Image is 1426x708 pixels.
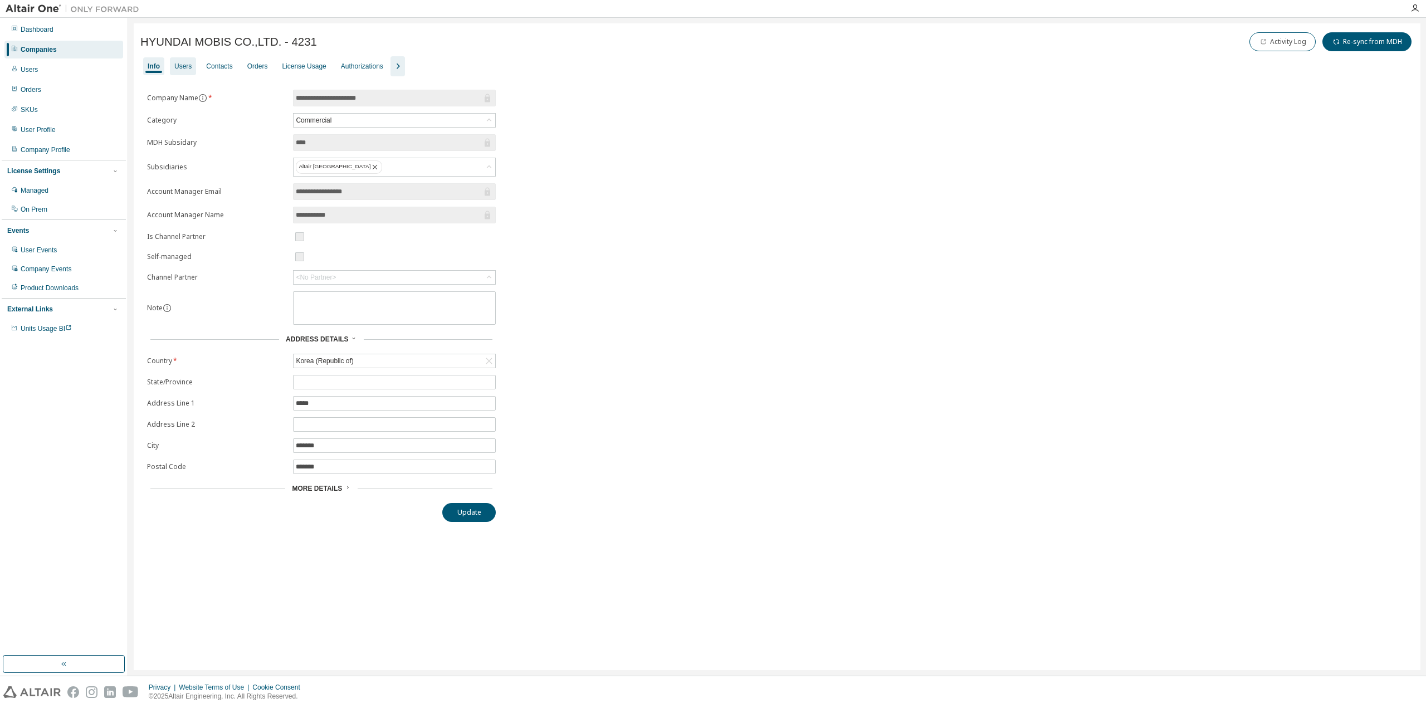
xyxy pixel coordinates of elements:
[247,62,268,71] div: Orders
[294,158,495,176] div: Altair [GEOGRAPHIC_DATA]
[282,62,326,71] div: License Usage
[21,145,70,154] div: Company Profile
[1322,32,1412,51] button: Re-sync from MDH
[3,686,61,698] img: altair_logo.svg
[147,273,286,282] label: Channel Partner
[7,305,53,314] div: External Links
[147,399,286,408] label: Address Line 1
[286,335,348,343] span: Address Details
[294,114,495,127] div: Commercial
[147,252,286,261] label: Self-managed
[21,45,57,54] div: Companies
[147,211,286,219] label: Account Manager Name
[341,62,383,71] div: Authorizations
[140,36,317,48] span: HYUNDAI MOBIS CO.,LTD. - 4231
[147,232,286,241] label: Is Channel Partner
[147,303,163,313] label: Note
[294,114,333,126] div: Commercial
[147,420,286,429] label: Address Line 2
[21,125,56,134] div: User Profile
[147,94,286,102] label: Company Name
[179,683,252,692] div: Website Terms of Use
[163,304,172,313] button: information
[198,94,207,102] button: information
[147,187,286,196] label: Account Manager Email
[21,25,53,34] div: Dashboard
[21,85,41,94] div: Orders
[147,357,286,365] label: Country
[296,160,382,174] div: Altair [GEOGRAPHIC_DATA]
[21,325,72,333] span: Units Usage BI
[7,167,60,175] div: License Settings
[1249,32,1316,51] button: Activity Log
[147,378,286,387] label: State/Province
[21,105,38,114] div: SKUs
[21,284,79,292] div: Product Downloads
[149,692,307,701] p: © 2025 Altair Engineering, Inc. All Rights Reserved.
[296,273,336,282] div: <No Partner>
[147,441,286,450] label: City
[174,62,192,71] div: Users
[21,186,48,195] div: Managed
[294,271,495,284] div: <No Partner>
[21,65,38,74] div: Users
[149,683,179,692] div: Privacy
[21,246,57,255] div: User Events
[148,62,160,71] div: Info
[442,503,496,522] button: Update
[21,205,47,214] div: On Prem
[147,163,286,172] label: Subsidiaries
[292,485,342,492] span: More Details
[123,686,139,698] img: youtube.svg
[104,686,116,698] img: linkedin.svg
[86,686,97,698] img: instagram.svg
[147,116,286,125] label: Category
[294,355,355,367] div: Korea (Republic of)
[6,3,145,14] img: Altair One
[147,138,286,147] label: MDH Subsidary
[147,462,286,471] label: Postal Code
[294,354,495,368] div: Korea (Republic of)
[252,683,306,692] div: Cookie Consent
[67,686,79,698] img: facebook.svg
[206,62,232,71] div: Contacts
[21,265,71,274] div: Company Events
[7,226,29,235] div: Events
